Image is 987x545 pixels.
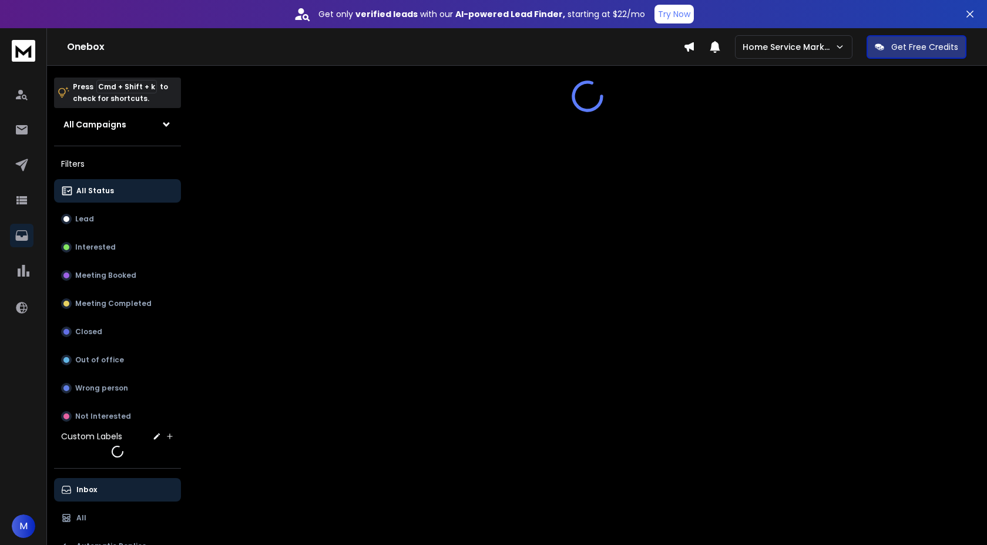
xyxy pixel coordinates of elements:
[455,8,565,20] strong: AI-powered Lead Finder,
[654,5,694,23] button: Try Now
[54,405,181,428] button: Not Interested
[867,35,966,59] button: Get Free Credits
[54,478,181,502] button: Inbox
[75,214,94,224] p: Lead
[63,119,126,130] h1: All Campaigns
[54,292,181,315] button: Meeting Completed
[54,236,181,259] button: Interested
[75,383,128,393] p: Wrong person
[75,299,152,308] p: Meeting Completed
[891,41,958,53] p: Get Free Credits
[54,113,181,136] button: All Campaigns
[54,207,181,231] button: Lead
[355,8,418,20] strong: verified leads
[54,320,181,344] button: Closed
[12,514,35,538] button: M
[54,506,181,530] button: All
[67,40,683,54] h1: Onebox
[12,40,35,62] img: logo
[318,8,645,20] p: Get only with our starting at $22/mo
[658,8,690,20] p: Try Now
[54,348,181,372] button: Out of office
[743,41,835,53] p: Home Service Marketing
[75,327,102,337] p: Closed
[54,264,181,287] button: Meeting Booked
[76,513,86,523] p: All
[76,485,97,494] p: Inbox
[73,81,168,105] p: Press to check for shortcuts.
[96,80,157,93] span: Cmd + Shift + k
[75,243,116,252] p: Interested
[75,355,124,365] p: Out of office
[61,430,122,442] h3: Custom Labels
[54,376,181,400] button: Wrong person
[54,179,181,203] button: All Status
[54,156,181,172] h3: Filters
[76,186,114,196] p: All Status
[75,412,131,421] p: Not Interested
[75,271,136,280] p: Meeting Booked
